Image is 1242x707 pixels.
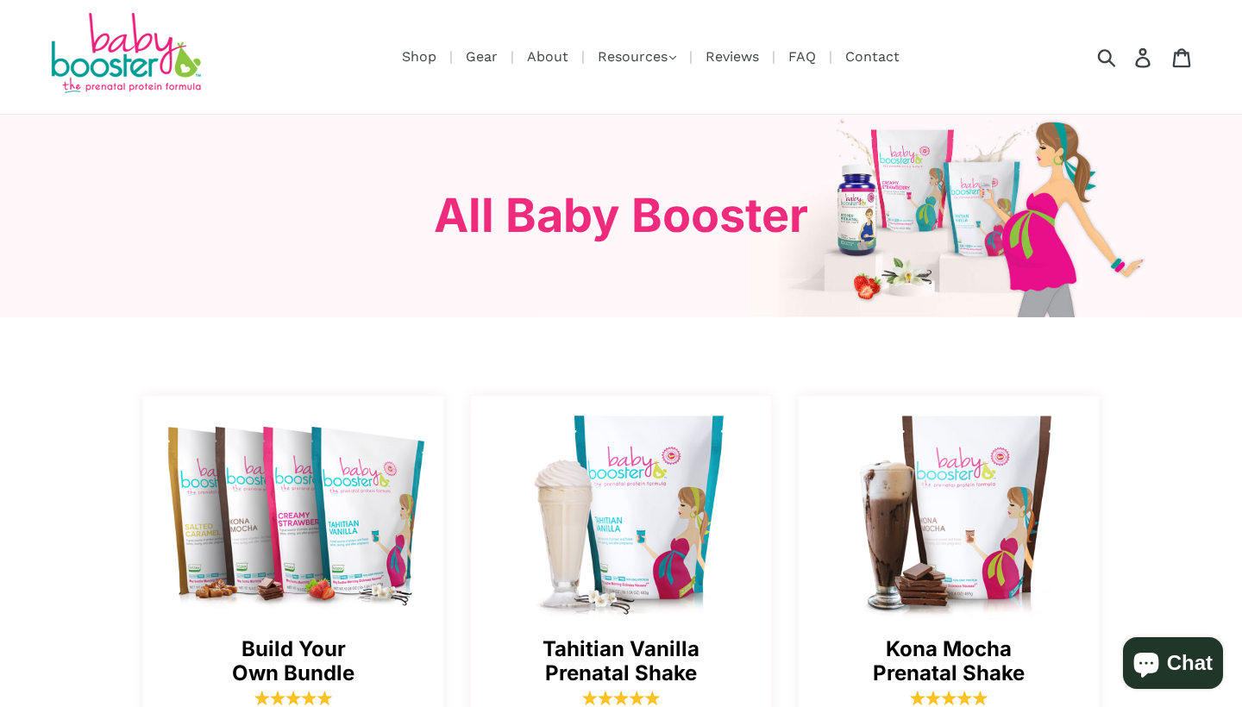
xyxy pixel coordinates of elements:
[799,404,1101,620] img: Kona Mocha Prenatal Shake - Ships Same Day
[471,404,773,620] img: Tahitian Vanilla Prenatal Shake - Ships Same Day
[471,396,773,620] a: Tahitian Vanilla Prenatal Shake - Ships Same Day
[1118,637,1228,693] inbox-online-store-chat: Shopify online store chat
[697,46,768,67] a: Reviews
[457,46,506,67] a: Gear
[393,46,445,67] a: Shop
[160,637,426,687] span: Build Your Own Bundle
[143,404,445,620] img: all_shakes-1644369424251_1200x.png
[254,690,332,707] img: 5_stars-1-1646348089739_1200x.png
[488,637,754,687] span: Tahitian Vanilla Prenatal Shake
[816,637,1082,687] span: Kona Mocha Prenatal Shake
[910,690,988,707] img: 5_stars-1-1646348089739_1200x.png
[1103,38,1151,76] input: Search
[837,46,908,67] a: Contact
[589,44,685,70] button: Resources
[780,46,825,67] a: FAQ
[582,690,660,707] img: 5_stars-1-1646348089739_1200x.png
[518,46,577,67] a: About
[129,188,1113,244] h3: All Baby Booster
[47,13,203,97] img: Baby Booster Prenatal Protein Supplements
[799,396,1101,620] a: Kona Mocha Prenatal Shake - Ships Same Day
